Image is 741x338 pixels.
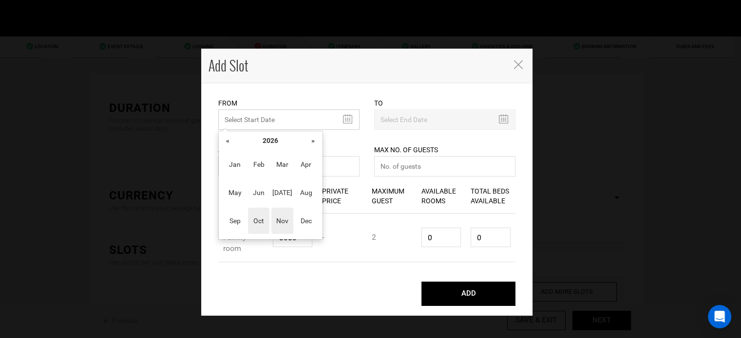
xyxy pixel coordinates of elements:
[221,133,235,148] th: «
[374,145,438,155] label: Max No. of Guests
[271,151,293,178] span: Mar
[317,179,367,213] div: Private Price
[271,179,293,206] span: [DATE]
[248,151,270,178] span: Feb
[374,98,383,108] label: To
[248,208,270,234] span: Oct
[248,179,270,206] span: Jun
[218,109,360,130] input: Select Start Date
[466,179,515,213] div: Total Beds Available
[209,56,503,75] h4: Add Slot
[224,208,246,234] span: Sep
[708,305,731,328] div: Open Intercom Messenger
[295,208,317,234] span: Dec
[224,151,246,178] span: Jan
[224,179,246,206] span: May
[374,156,515,177] input: No. of guests
[223,221,247,253] span: Reef Family room
[417,179,466,213] div: Available Rooms
[421,282,515,306] button: ADD
[235,133,306,148] th: 2026
[367,179,417,213] div: Maximum Guest
[271,208,293,234] span: Nov
[322,232,324,242] span: -
[295,179,317,206] span: Aug
[295,151,317,178] span: Apr
[218,98,237,108] label: From
[306,133,321,148] th: »
[513,59,523,69] button: Close
[372,232,376,242] span: 2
